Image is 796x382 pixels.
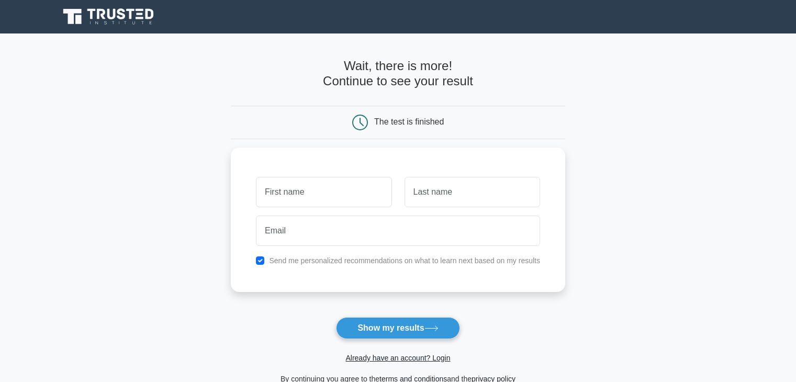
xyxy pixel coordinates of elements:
[405,177,540,207] input: Last name
[345,354,450,362] a: Already have an account? Login
[269,256,540,265] label: Send me personalized recommendations on what to learn next based on my results
[231,59,565,89] h4: Wait, there is more! Continue to see your result
[374,117,444,126] div: The test is finished
[256,216,540,246] input: Email
[256,177,391,207] input: First name
[336,317,459,339] button: Show my results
